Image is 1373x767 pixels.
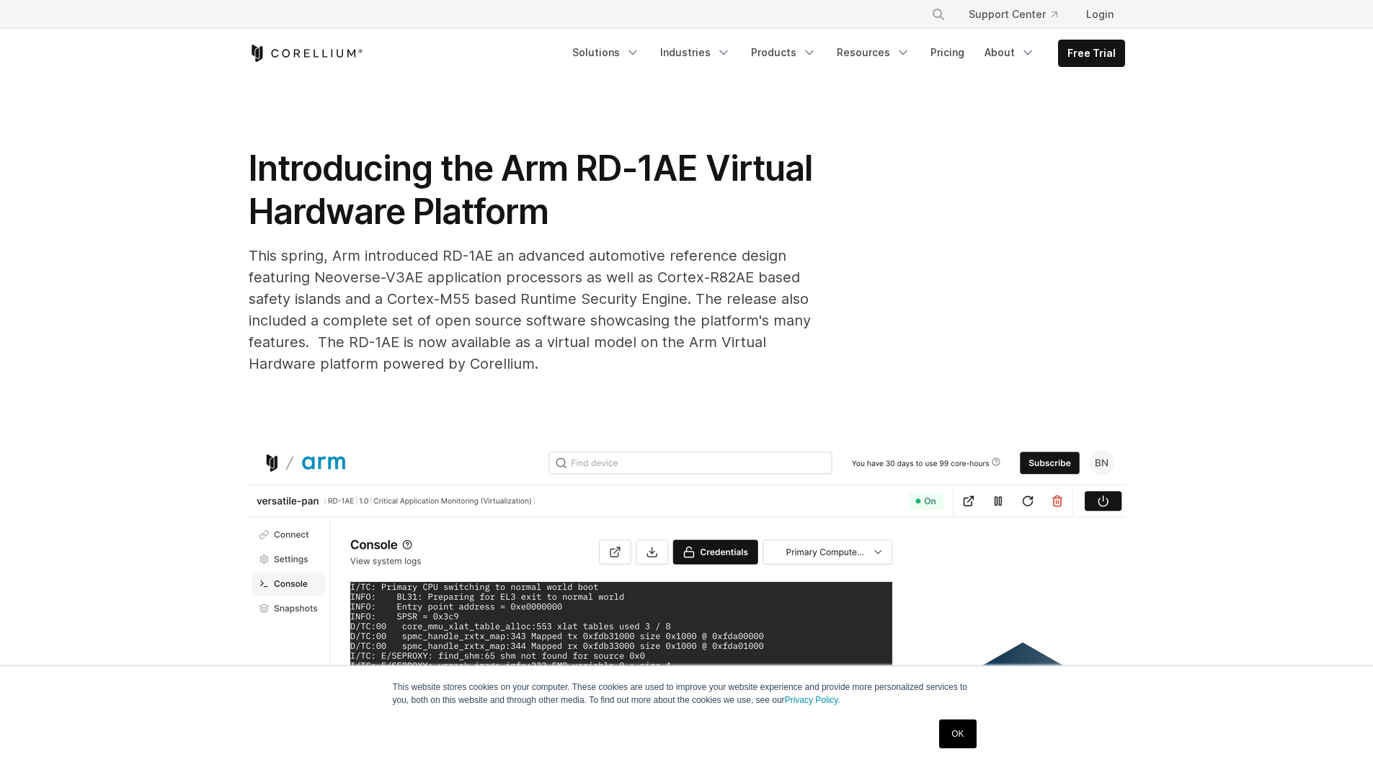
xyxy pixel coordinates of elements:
p: This website stores cookies on your computer. These cookies are used to improve your website expe... [393,681,981,707]
a: Support Center [957,1,1069,27]
div: Navigation Menu [914,1,1125,27]
a: Resources [828,40,919,66]
a: Privacy Policy. [785,695,840,705]
span: Introducing the Arm RD-1AE Virtual Hardware Platform [249,147,812,233]
span: This spring, Arm introduced RD-1AE an advanced automotive reference design featuring Neoverse-V3A... [249,247,811,372]
a: Products [742,40,825,66]
a: Industries [652,40,739,66]
a: Free Trial [1059,40,1124,66]
div: Navigation Menu [564,40,1125,67]
a: Login [1075,1,1125,27]
a: Solutions [564,40,649,66]
button: Search [925,1,951,27]
a: Corellium Home [249,45,363,62]
a: Pricing [922,40,973,66]
a: About [976,40,1044,66]
a: OK [939,719,976,748]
